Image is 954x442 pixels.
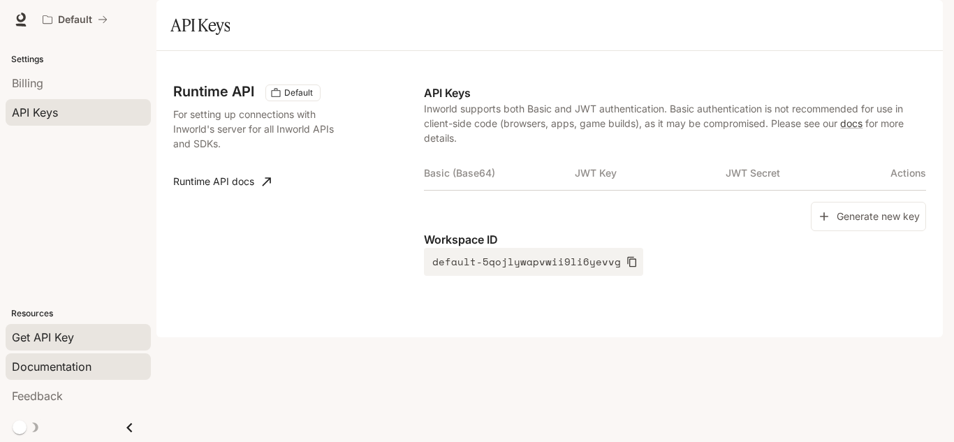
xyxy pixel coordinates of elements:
[424,231,926,248] p: Workspace ID
[265,84,321,101] div: These keys will apply to your current workspace only
[876,156,926,190] th: Actions
[36,6,114,34] button: All workspaces
[424,101,926,145] p: Inworld supports both Basic and JWT authentication. Basic authentication is not recommended for u...
[840,117,863,129] a: docs
[168,168,277,196] a: Runtime API docs
[424,84,926,101] p: API Keys
[279,87,318,99] span: Default
[726,156,876,190] th: JWT Secret
[173,84,254,98] h3: Runtime API
[424,156,575,190] th: Basic (Base64)
[170,11,230,39] h1: API Keys
[424,248,643,276] button: default-5qojlywapvwii9li6yevvg
[575,156,726,190] th: JWT Key
[58,14,92,26] p: Default
[173,107,353,151] p: For setting up connections with Inworld's server for all Inworld APIs and SDKs.
[811,202,926,232] button: Generate new key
